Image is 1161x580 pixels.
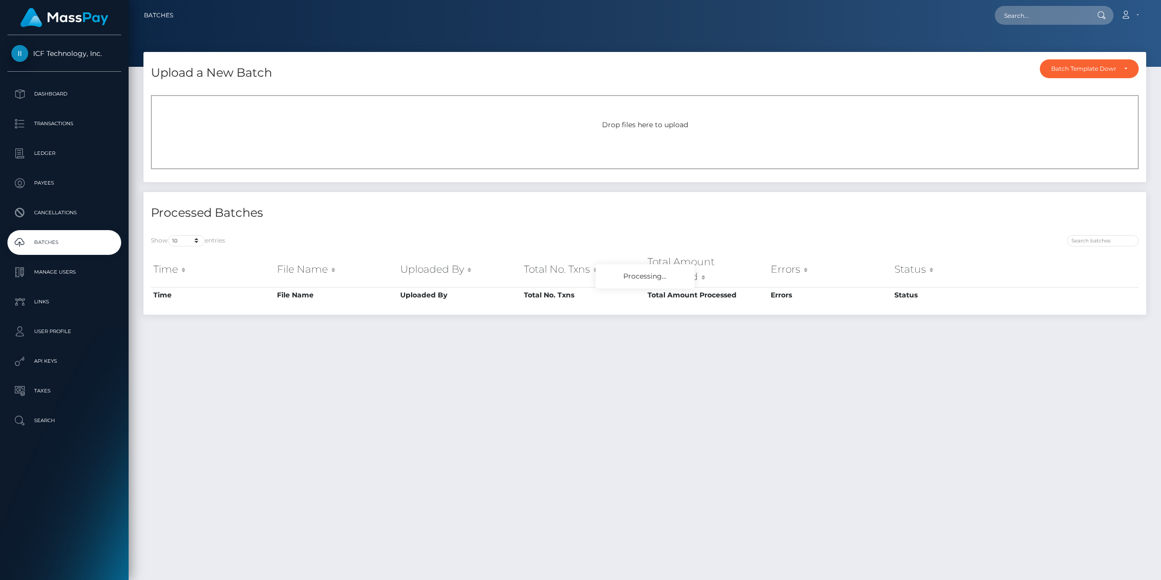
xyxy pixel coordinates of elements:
th: Total Amount Processed [645,287,769,303]
p: Links [11,294,117,309]
th: Time [151,287,275,303]
th: Status [892,252,1016,287]
th: Total No. Txns [521,287,645,303]
a: Manage Users [7,260,121,285]
a: Links [7,290,121,314]
img: ICF Technology, Inc. [11,45,28,62]
p: Manage Users [11,265,117,280]
a: Batches [144,5,173,26]
th: Uploaded By [398,252,521,287]
a: Cancellations [7,200,121,225]
a: Batches [7,230,121,255]
p: Payees [11,176,117,191]
p: Taxes [11,384,117,398]
p: Dashboard [11,87,117,101]
th: Total No. Txns [521,252,645,287]
h4: Processed Batches [151,204,638,222]
p: API Keys [11,354,117,369]
input: Search... [995,6,1088,25]
th: File Name [275,252,398,287]
p: User Profile [11,324,117,339]
th: Errors [768,287,892,303]
p: Ledger [11,146,117,161]
th: Uploaded By [398,287,521,303]
th: Errors [768,252,892,287]
a: Taxes [7,379,121,403]
th: Total Amount Processed [645,252,769,287]
label: Show entries [151,235,225,246]
div: Batch Template Download [1051,65,1116,73]
select: Showentries [168,235,205,246]
p: Cancellations [11,205,117,220]
div: Processing... [596,264,695,289]
h4: Upload a New Batch [151,64,272,82]
a: Dashboard [7,82,121,106]
a: User Profile [7,319,121,344]
span: Drop files here to upload [602,120,688,129]
img: MassPay Logo [20,8,108,27]
th: Time [151,252,275,287]
a: API Keys [7,349,121,374]
th: File Name [275,287,398,303]
th: Status [892,287,1016,303]
p: Batches [11,235,117,250]
button: Batch Template Download [1040,59,1139,78]
a: Ledger [7,141,121,166]
a: Transactions [7,111,121,136]
p: Transactions [11,116,117,131]
p: Search [11,413,117,428]
span: ICF Technology, Inc. [7,49,121,58]
a: Search [7,408,121,433]
input: Search batches [1067,235,1139,246]
a: Payees [7,171,121,195]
